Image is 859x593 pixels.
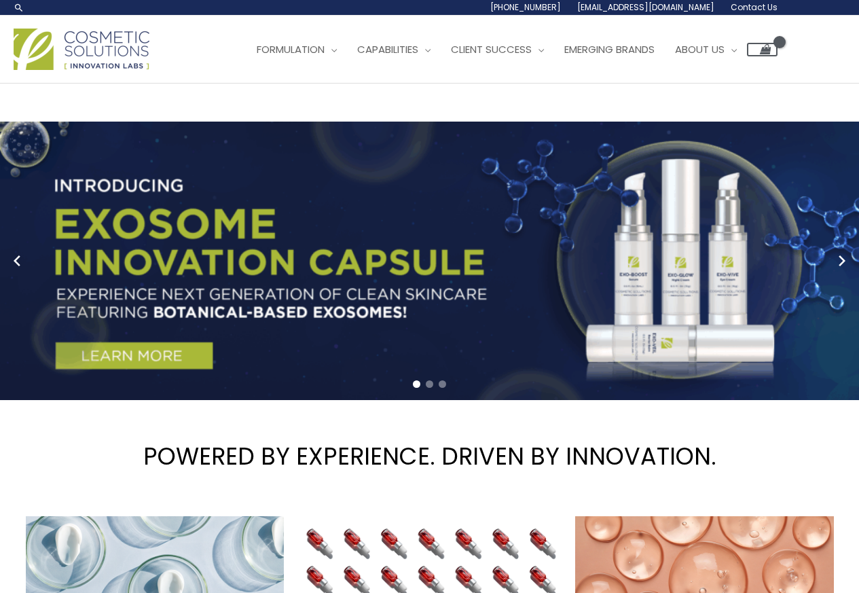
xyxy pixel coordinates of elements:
span: [EMAIL_ADDRESS][DOMAIN_NAME] [577,1,714,13]
a: About Us [665,29,747,70]
span: Capabilities [357,42,418,56]
span: Client Success [451,42,532,56]
img: Cosmetic Solutions Logo [14,29,149,70]
a: View Shopping Cart, empty [747,43,778,56]
a: Search icon link [14,2,24,13]
span: Contact Us [731,1,778,13]
span: Go to slide 1 [413,380,420,388]
span: [PHONE_NUMBER] [490,1,561,13]
span: Formulation [257,42,325,56]
nav: Site Navigation [236,29,778,70]
button: Previous slide [7,251,27,271]
span: Go to slide 2 [426,380,433,388]
a: Client Success [441,29,554,70]
span: Emerging Brands [564,42,655,56]
span: About Us [675,42,725,56]
a: Capabilities [347,29,441,70]
button: Next slide [832,251,852,271]
a: Formulation [246,29,347,70]
span: Go to slide 3 [439,380,446,388]
a: Emerging Brands [554,29,665,70]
